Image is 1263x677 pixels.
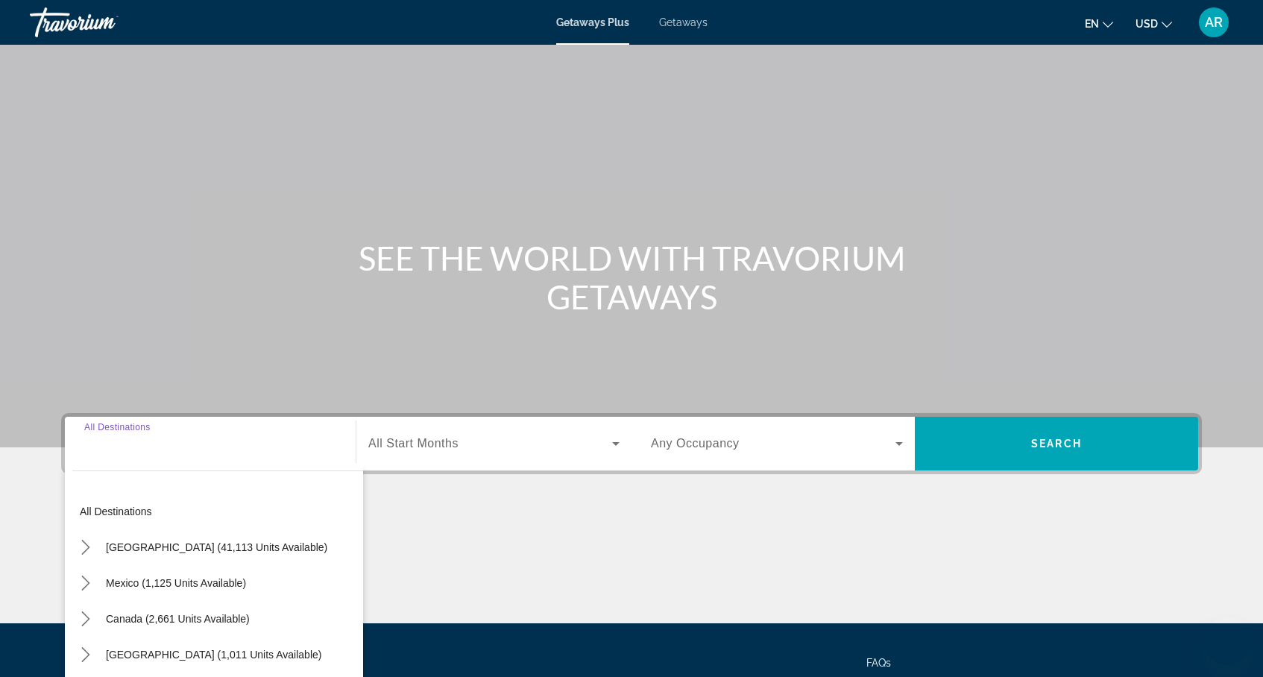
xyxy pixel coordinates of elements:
[98,534,335,561] button: Select destination: United States (41,113 units available)
[72,642,98,668] button: Toggle Caribbean & Atlantic Islands (1,011 units available) submenu
[866,657,891,669] a: FAQs
[1136,18,1158,30] span: USD
[368,437,459,450] span: All Start Months
[106,613,250,625] span: Canada (2,661 units available)
[1194,7,1233,38] button: User Menu
[1136,13,1172,34] button: Change currency
[72,498,363,525] button: Select destination: All destinations
[106,649,321,661] span: [GEOGRAPHIC_DATA] (1,011 units available)
[659,16,708,28] a: Getaways
[84,422,151,432] span: All Destinations
[1085,18,1099,30] span: en
[72,535,98,561] button: Toggle United States (41,113 units available) submenu
[1203,617,1251,665] iframe: Button to launch messaging window
[30,3,179,42] a: Travorium
[1031,438,1082,450] span: Search
[106,541,327,553] span: [GEOGRAPHIC_DATA] (41,113 units available)
[98,570,253,596] button: Select destination: Mexico (1,125 units available)
[1085,13,1113,34] button: Change language
[98,605,257,632] button: Select destination: Canada (2,661 units available)
[915,417,1198,470] button: Search
[1205,15,1223,30] span: AR
[651,437,740,450] span: Any Occupancy
[352,239,911,316] h1: SEE THE WORLD WITH TRAVORIUM GETAWAYS
[72,606,98,632] button: Toggle Canada (2,661 units available) submenu
[556,16,629,28] a: Getaways Plus
[65,417,1198,470] div: Search widget
[106,577,246,589] span: Mexico (1,125 units available)
[80,506,152,517] span: All destinations
[98,641,329,668] button: Select destination: Caribbean & Atlantic Islands (1,011 units available)
[72,570,98,596] button: Toggle Mexico (1,125 units available) submenu
[84,435,336,453] input: Select destination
